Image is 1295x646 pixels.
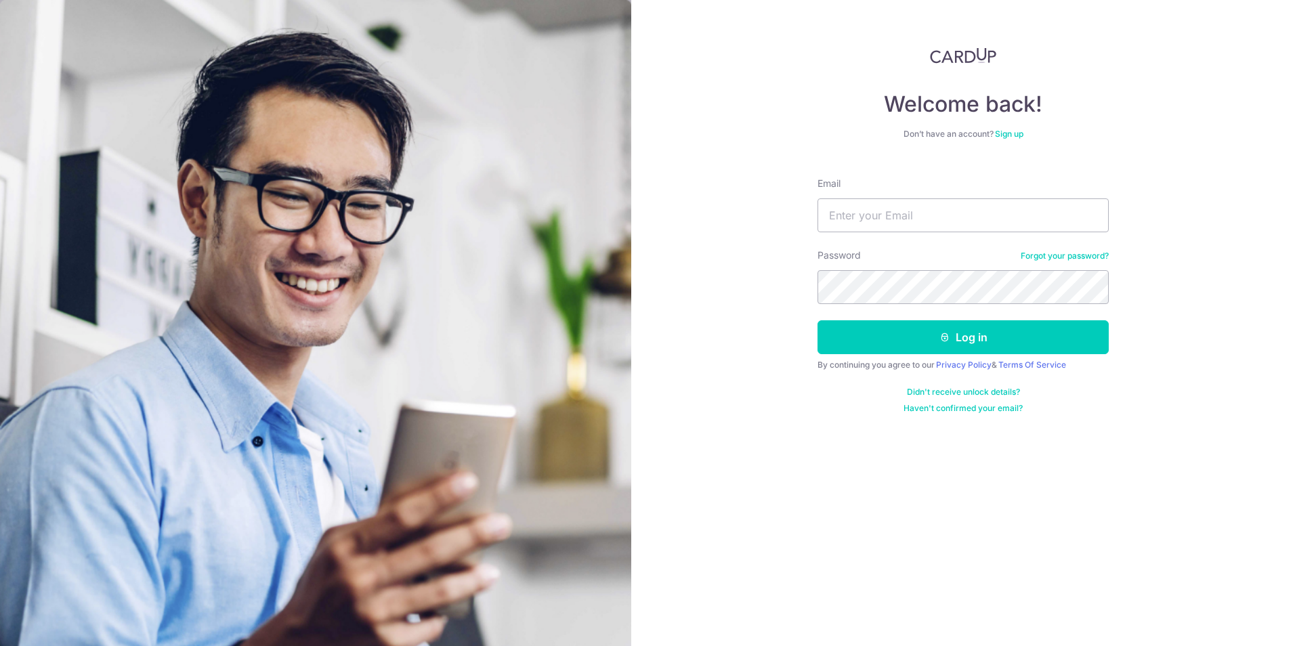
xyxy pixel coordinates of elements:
[818,249,861,262] label: Password
[818,320,1109,354] button: Log in
[904,403,1023,414] a: Haven't confirmed your email?
[998,360,1066,370] a: Terms Of Service
[930,47,996,64] img: CardUp Logo
[818,91,1109,118] h4: Welcome back!
[818,198,1109,232] input: Enter your Email
[907,387,1020,397] a: Didn't receive unlock details?
[995,129,1023,139] a: Sign up
[936,360,992,370] a: Privacy Policy
[818,360,1109,370] div: By continuing you agree to our &
[818,177,841,190] label: Email
[818,129,1109,139] div: Don’t have an account?
[1021,251,1109,261] a: Forgot your password?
